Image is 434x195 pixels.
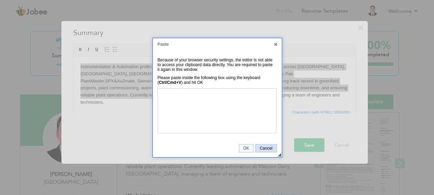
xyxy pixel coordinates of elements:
div: Paste [153,38,282,50]
div: Because of your browser security settings, the editor is not able to access your clipboard data d... [158,58,274,72]
div: General [158,56,277,136]
strong: Ctrl/Cmd+V [159,80,182,85]
body: Instrumentation & Automation professional with 16+ years of progressive experience in the dairy s... [7,7,275,49]
span: OK [239,146,253,151]
a: Close [273,41,279,47]
span: Cancel [256,146,276,151]
div: Resize [278,153,281,156]
div: Please paste inside the following box using the keyboard ( ) and hit OK [158,75,274,85]
iframe: Paste Area [158,88,276,133]
a: Cancel [255,144,277,152]
a: OK [239,144,254,152]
